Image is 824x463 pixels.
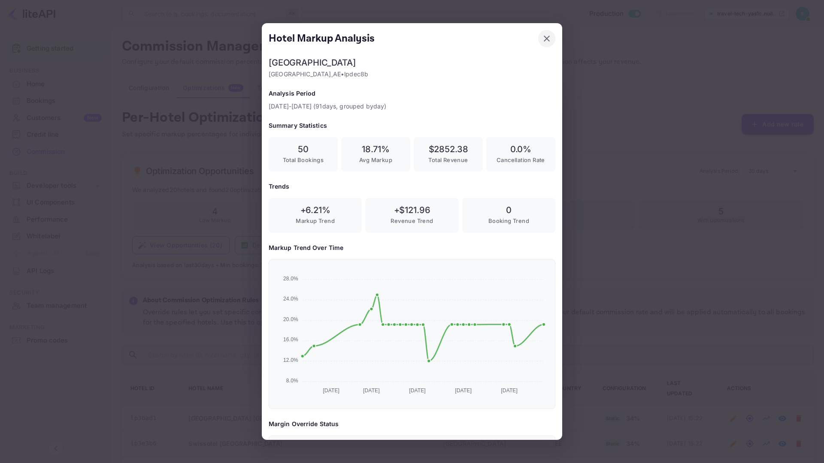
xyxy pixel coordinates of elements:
[269,89,555,98] h6: Analysis Period
[269,69,555,78] p: [GEOGRAPHIC_DATA] , AE • lpdec8b
[283,337,298,343] tspan: 16.0%
[391,217,433,224] span: Revenue Trend
[323,388,339,394] tspan: [DATE]
[269,57,555,68] h6: [GEOGRAPHIC_DATA]
[269,121,555,130] h6: Summary Statistics
[269,419,555,429] h6: Margin Override Status
[286,378,298,384] tspan: 8.0%
[469,205,548,215] h6: 0
[501,388,518,394] tspan: [DATE]
[269,182,555,191] h6: Trends
[359,156,392,163] span: Avg Markup
[421,144,476,154] h6: $ 2852.38
[455,388,472,394] tspan: [DATE]
[269,32,375,45] h5: Hotel Markup Analysis
[497,156,545,163] span: Cancellation Rate
[409,388,426,394] tspan: [DATE]
[296,217,335,224] span: Markup Trend
[276,205,355,215] h6: + 6.21 %
[428,156,468,163] span: Total Revenue
[269,102,555,111] p: [DATE] - [DATE] ( 91 days, grouped by day )
[488,217,529,224] span: Booking Trend
[283,296,298,302] tspan: 24.0%
[283,316,298,322] tspan: 20.0%
[348,144,403,154] h6: 18.71 %
[372,205,451,215] h6: + $ 121.96
[276,144,331,154] h6: 50
[283,156,324,163] span: Total Bookings
[363,388,380,394] tspan: [DATE]
[283,275,298,281] tspan: 28.0%
[283,357,298,363] tspan: 12.0%
[493,144,548,154] h6: 0.0 %
[269,243,555,253] h6: Markup Trend Over Time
